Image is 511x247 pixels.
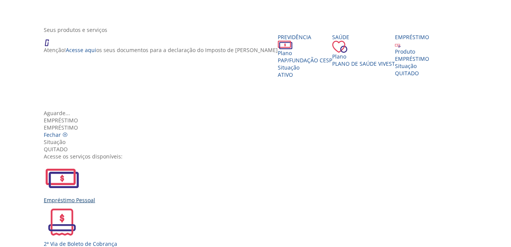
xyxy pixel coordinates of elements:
div: Empréstimo [395,33,429,41]
p: Atenção! os seus documentos para a declaração do Imposto de [PERSON_NAME] [44,46,278,54]
span: QUITADO [395,70,419,77]
a: Empréstimo Pessoal [44,160,473,204]
a: Empréstimo Produto EMPRÉSTIMO Situação QUITADO [395,33,429,77]
img: ico_atencao.png [44,33,57,46]
div: Empréstimo [44,117,473,124]
div: Seus produtos e serviços [44,26,473,33]
div: Situação [278,64,332,71]
div: Situação [395,62,429,70]
img: EmprestimoPessoal.svg [44,160,80,196]
div: Previdência [278,33,332,41]
div: Aguarde... [44,109,473,117]
a: Saúde PlanoPlano de Saúde VIVEST [332,33,395,67]
div: Plano [332,53,395,60]
a: Fechar [44,131,68,138]
div: QUITADO [44,146,473,153]
span: Plano de Saúde VIVEST [332,60,395,67]
div: Acesse os serviços disponíveis: [44,153,473,160]
div: Plano [278,49,332,57]
img: ico_dinheiro.png [278,41,293,49]
div: Saúde [332,33,395,41]
span: Fechar [44,131,61,138]
a: Acesse aqui [66,46,96,54]
img: ico_emprestimo.svg [395,42,401,48]
span: PAP/Fundação CESP [278,57,332,64]
div: Produto [395,48,429,55]
span: EMPRÉSTIMO [44,124,78,131]
div: EMPRÉSTIMO [395,55,429,62]
div: Empréstimo Pessoal [44,196,473,204]
img: 2ViaCobranca.svg [44,204,80,240]
div: Situação [44,138,473,146]
img: ico_coracao.png [332,41,347,53]
a: Previdência PlanoPAP/Fundação CESP SituaçãoAtivo [278,33,332,78]
span: Ativo [278,71,293,78]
